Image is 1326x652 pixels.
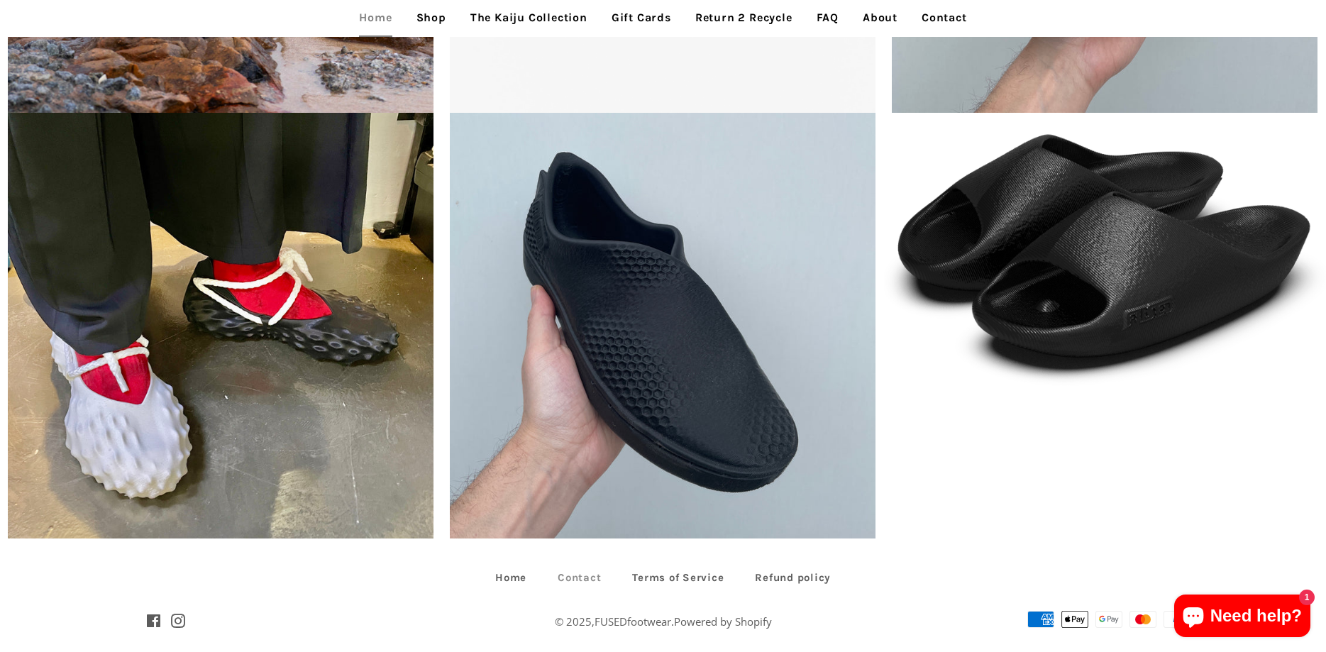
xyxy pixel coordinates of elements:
[442,113,884,538] a: [3D printed Shoes] - lightweight custom 3dprinted shoes sneakers sandals fused footwear
[618,567,738,589] a: Terms of Service
[595,614,671,629] a: FUSEDfootwear
[1170,595,1315,641] inbox-online-store-chat: Shopify online store chat
[884,113,1326,392] a: Slate-Black
[741,567,845,589] a: Refund policy
[481,567,541,589] a: Home
[555,614,772,629] span: © 2025, .
[674,614,772,629] a: Powered by Shopify
[543,567,615,589] a: Contact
